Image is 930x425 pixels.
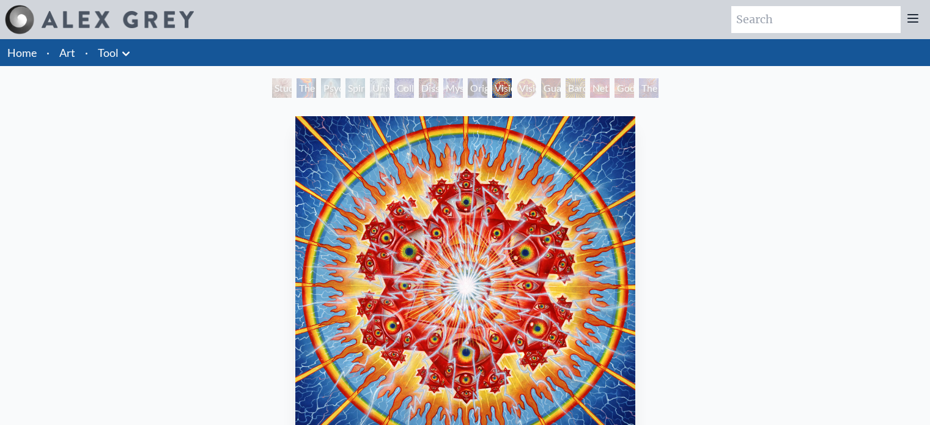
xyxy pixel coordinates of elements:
a: Home [7,46,37,59]
div: Bardo Being [566,78,585,98]
div: Study for the Great Turn [272,78,292,98]
input: Search [731,6,901,33]
div: Universal Mind Lattice [370,78,389,98]
div: The Great Turn [639,78,659,98]
div: Dissectional Art for Tool's Lateralus CD [419,78,438,98]
div: Mystic Eye [443,78,463,98]
div: Vision Crystal [492,78,512,98]
li: · [42,39,54,66]
div: Net of Being [590,78,610,98]
div: Psychic Energy System [321,78,341,98]
div: The Torch [297,78,316,98]
div: Collective Vision [394,78,414,98]
a: Tool [98,44,119,61]
div: Godself [614,78,634,98]
div: Vision Crystal Tondo [517,78,536,98]
li: · [80,39,93,66]
div: Original Face [468,78,487,98]
div: Spiritual Energy System [345,78,365,98]
a: Art [59,44,75,61]
div: Guardian of Infinite Vision [541,78,561,98]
